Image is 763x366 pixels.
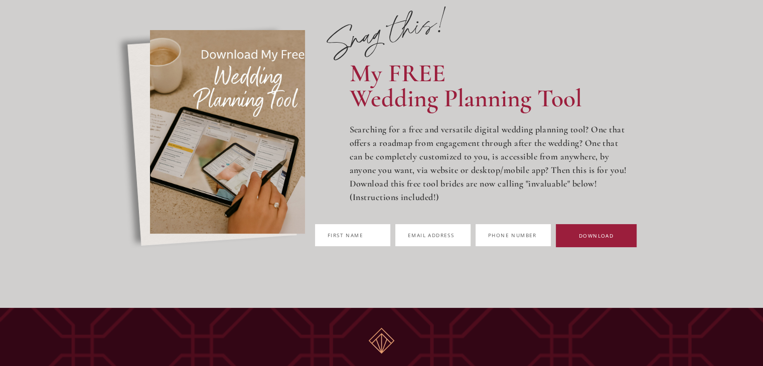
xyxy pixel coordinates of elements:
[328,232,331,239] span: F
[350,123,632,234] p: Searching for a free and versatile digital wedding planning tool? One that offers a roadmap from ...
[492,232,536,239] span: hone Number
[350,61,632,115] h2: My FREE Wedding Planning Tool
[322,4,453,67] p: Snag this!
[579,232,614,239] span: DOWNLOAD
[331,232,363,239] span: irst name
[408,232,423,239] span: Emai
[556,224,637,247] button: DOWNLOAD
[423,232,454,239] span: l address
[488,232,492,239] span: P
